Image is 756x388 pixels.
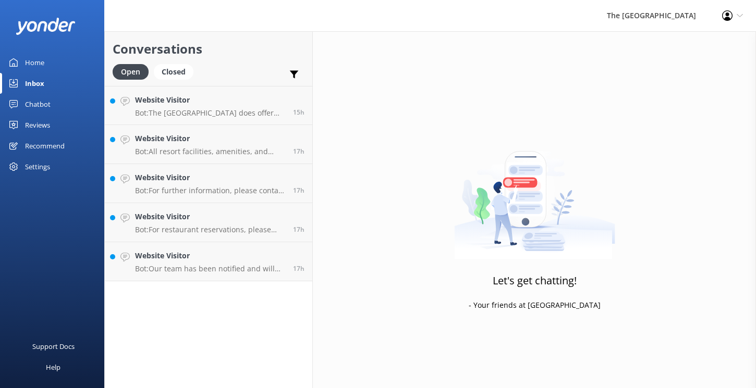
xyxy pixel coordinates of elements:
[469,299,601,311] p: - Your friends at [GEOGRAPHIC_DATA]
[135,172,285,183] h4: Website Visitor
[105,242,312,281] a: Website VisitorBot:Our team has been notified and will be with you as soon as possible. Alternati...
[154,66,199,77] a: Closed
[113,64,149,80] div: Open
[293,225,304,234] span: Oct 02 2025 04:36pm (UTC -10:00) Pacific/Honolulu
[135,94,285,106] h4: Website Visitor
[16,18,76,35] img: yonder-white-logo.png
[493,272,577,289] h3: Let's get chatting!
[135,225,285,234] p: Bot: For restaurant reservations, please email our team at [EMAIL_ADDRESS][DOMAIN_NAME].
[135,133,285,144] h4: Website Visitor
[105,86,312,125] a: Website VisitorBot:The [GEOGRAPHIC_DATA] does offer all-inclusive packages, but it is advised to ...
[154,64,193,80] div: Closed
[25,135,65,156] div: Recommend
[293,264,304,273] span: Oct 02 2025 04:33pm (UTC -10:00) Pacific/Honolulu
[105,164,312,203] a: Website VisitorBot:For further information, please contact the following: - Email: [EMAIL_ADDRESS...
[46,357,60,378] div: Help
[135,108,285,118] p: Bot: The [GEOGRAPHIC_DATA] does offer all-inclusive packages, but it is advised to explore the lo...
[25,156,50,177] div: Settings
[135,211,285,222] h4: Website Visitor
[135,147,285,156] p: Bot: All resort facilities, amenities, and services, including the restaurant, bar, pool, sun lou...
[105,203,312,242] a: Website VisitorBot:For restaurant reservations, please email our team at [EMAIL_ADDRESS][DOMAIN_N...
[25,94,51,115] div: Chatbot
[25,73,44,94] div: Inbox
[105,125,312,164] a: Website VisitorBot:All resort facilities, amenities, and services, including the restaurant, bar,...
[293,186,304,195] span: Oct 02 2025 04:48pm (UTC -10:00) Pacific/Honolulu
[293,147,304,156] span: Oct 02 2025 05:08pm (UTC -10:00) Pacific/Honolulu
[25,52,44,73] div: Home
[135,250,285,261] h4: Website Visitor
[113,66,154,77] a: Open
[32,336,75,357] div: Support Docs
[293,108,304,117] span: Oct 02 2025 06:26pm (UTC -10:00) Pacific/Honolulu
[25,115,50,135] div: Reviews
[135,264,285,273] p: Bot: Our team has been notified and will be with you as soon as possible. Alternatively, you can ...
[454,129,615,259] img: artwork of a man stealing a conversation from at giant smartphone
[113,39,304,59] h2: Conversations
[135,186,285,195] p: Bot: For further information, please contact the following: - Email: [EMAIL_ADDRESS][DOMAIN_NAME]...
